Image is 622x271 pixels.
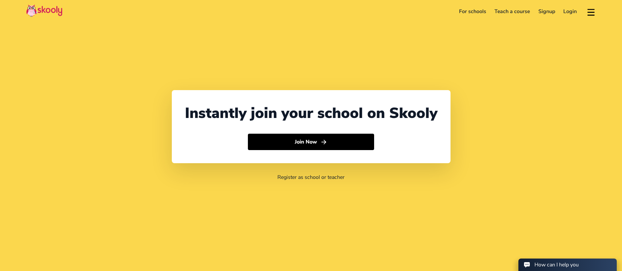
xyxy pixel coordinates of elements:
a: Login [559,6,581,17]
img: Skooly [26,4,62,17]
a: Signup [534,6,559,17]
ion-icon: arrow forward outline [320,139,327,145]
button: menu outline [586,6,596,17]
div: Instantly join your school on Skooly [185,103,437,123]
a: Register as school or teacher [277,174,345,181]
button: Join Nowarrow forward outline [248,134,374,150]
a: Teach a course [490,6,534,17]
a: For schools [455,6,491,17]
